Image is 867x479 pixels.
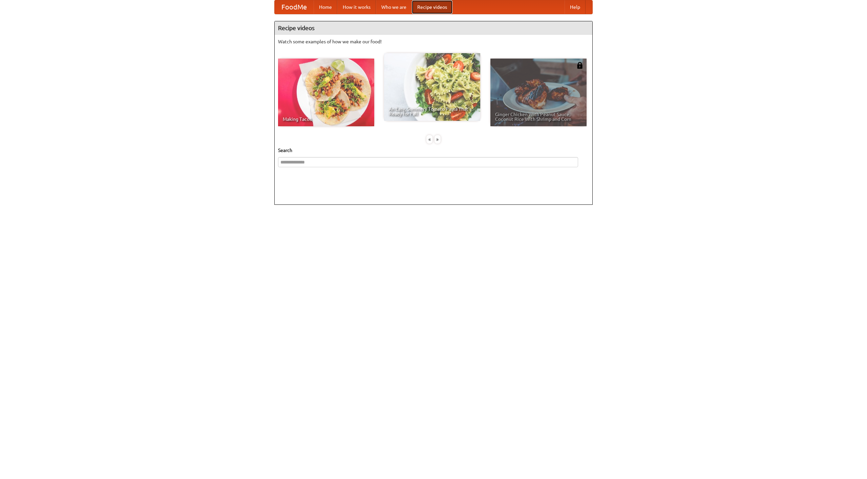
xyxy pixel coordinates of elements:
span: Making Tacos [283,117,369,122]
img: 483408.png [576,62,583,69]
div: « [426,135,432,144]
p: Watch some examples of how we make our food! [278,38,589,45]
a: How it works [337,0,376,14]
a: Help [565,0,586,14]
span: An Easy, Summery Tomato Pasta That's Ready for Fall [389,107,475,116]
a: FoodMe [275,0,314,14]
a: Home [314,0,337,14]
h5: Search [278,147,589,154]
a: An Easy, Summery Tomato Pasta That's Ready for Fall [384,53,480,121]
a: Making Tacos [278,59,374,126]
h4: Recipe videos [275,21,592,35]
a: Who we are [376,0,412,14]
a: Recipe videos [412,0,452,14]
div: » [435,135,441,144]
